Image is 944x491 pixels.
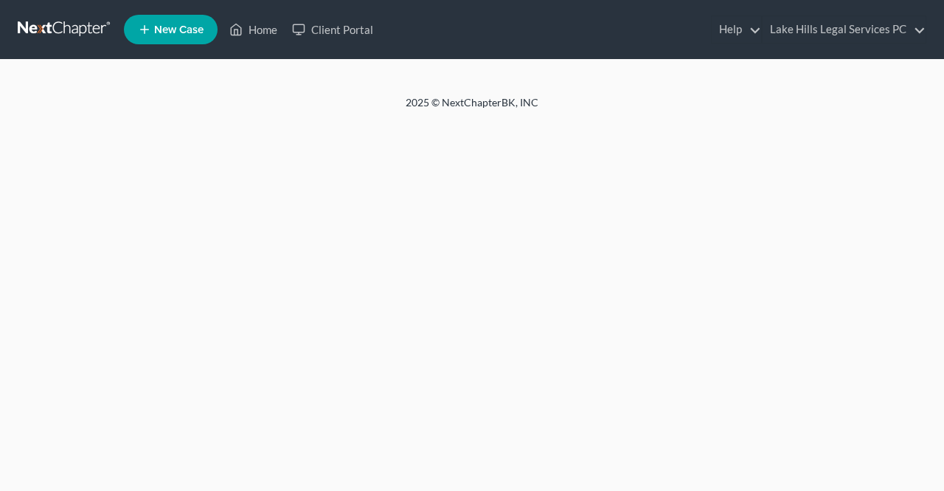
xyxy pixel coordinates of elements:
[712,16,761,43] a: Help
[285,16,381,43] a: Client Portal
[124,15,218,44] new-legal-case-button: New Case
[222,16,285,43] a: Home
[52,95,892,122] div: 2025 © NextChapterBK, INC
[763,16,926,43] a: Lake Hills Legal Services PC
